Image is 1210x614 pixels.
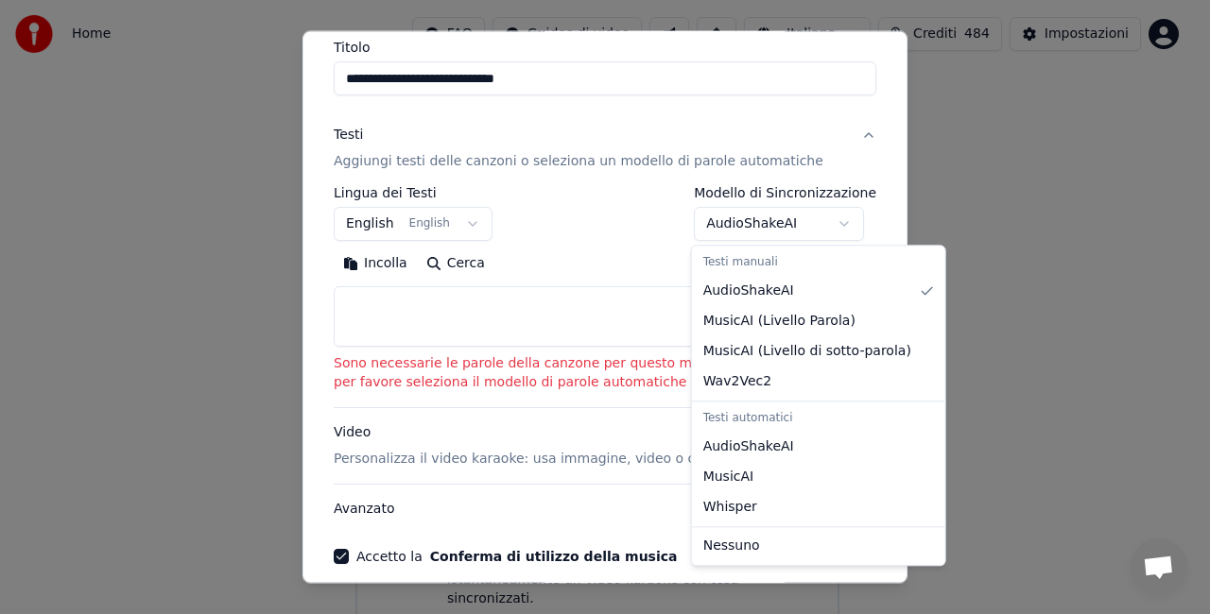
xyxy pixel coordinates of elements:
[703,281,794,300] span: AudioShakeAI
[703,537,760,555] span: Nessuno
[703,498,757,517] span: Whisper
[703,372,771,391] span: Wav2Vec2
[703,342,911,361] span: MusicAI ( Livello di sotto-parola )
[696,249,942,276] div: Testi manuali
[696,405,942,432] div: Testi automatici
[703,312,856,331] span: MusicAI ( Livello Parola )
[703,437,794,456] span: AudioShakeAI
[703,468,754,486] span: MusicAI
